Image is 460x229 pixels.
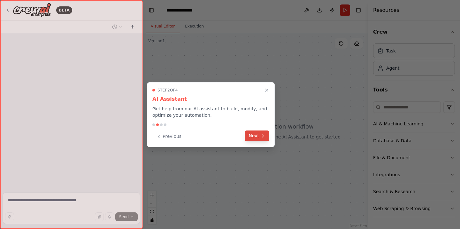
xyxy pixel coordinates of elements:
[157,88,178,93] span: Step 2 of 4
[147,6,156,15] button: Hide left sidebar
[152,131,185,142] button: Previous
[152,106,269,118] p: Get help from our AI assistant to build, modify, and optimize your automation.
[263,86,271,94] button: Close walkthrough
[152,95,269,103] h3: AI Assistant
[245,130,269,141] button: Next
